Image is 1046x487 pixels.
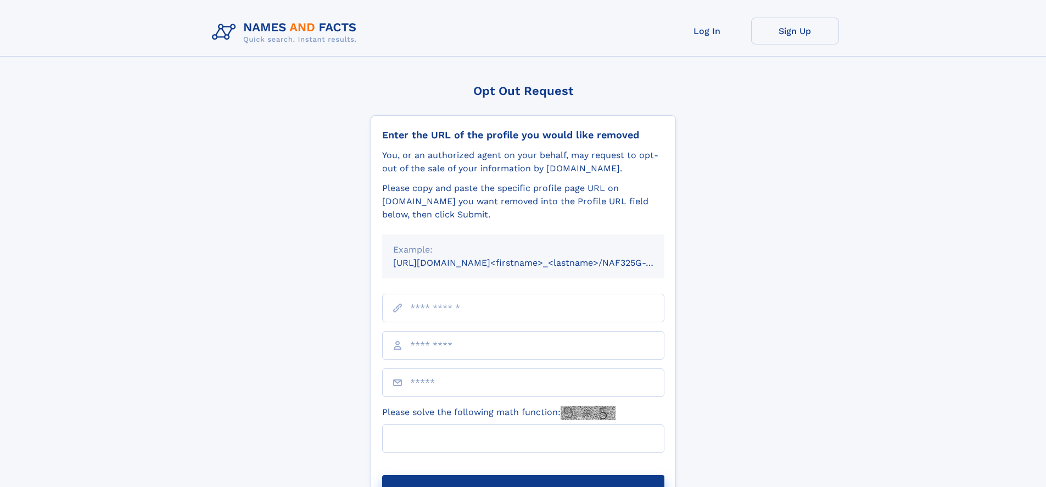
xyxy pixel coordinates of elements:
[371,84,676,98] div: Opt Out Request
[382,149,664,175] div: You, or an authorized agent on your behalf, may request to opt-out of the sale of your informatio...
[751,18,839,44] a: Sign Up
[663,18,751,44] a: Log In
[382,129,664,141] div: Enter the URL of the profile you would like removed
[393,258,685,268] small: [URL][DOMAIN_NAME]<firstname>_<lastname>/NAF325G-xxxxxxxx
[208,18,366,47] img: Logo Names and Facts
[382,182,664,221] div: Please copy and paste the specific profile page URL on [DOMAIN_NAME] you want removed into the Pr...
[382,406,616,420] label: Please solve the following math function:
[393,243,653,256] div: Example:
